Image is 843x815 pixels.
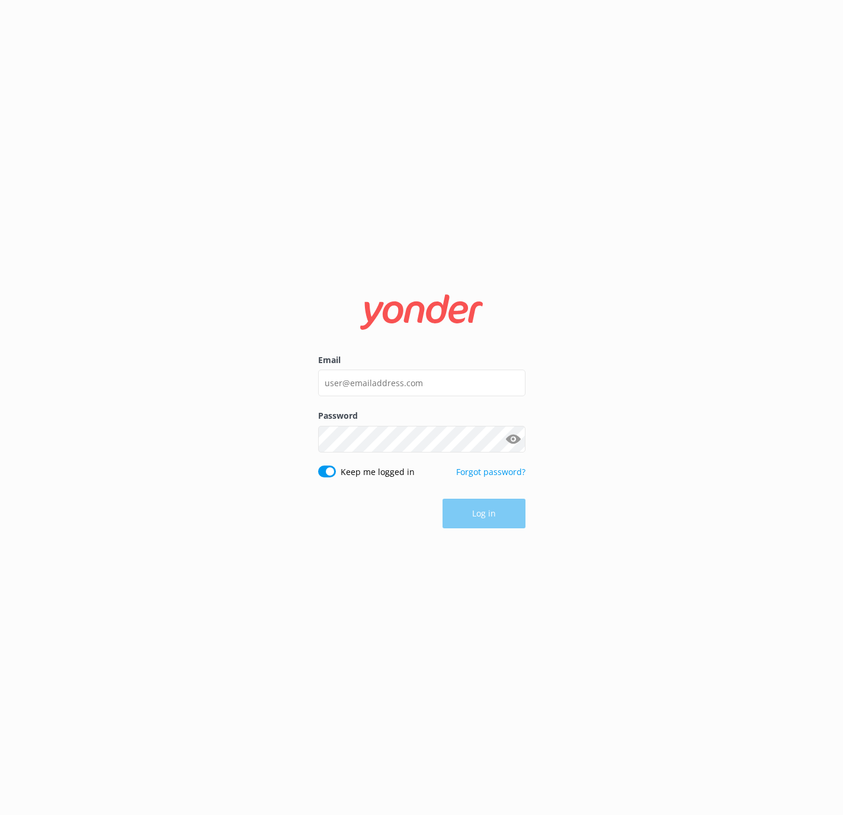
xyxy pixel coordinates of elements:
label: Password [318,409,525,422]
label: Keep me logged in [341,466,415,479]
input: user@emailaddress.com [318,370,525,396]
button: Show password [502,427,525,451]
label: Email [318,354,525,367]
a: Forgot password? [456,466,525,477]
